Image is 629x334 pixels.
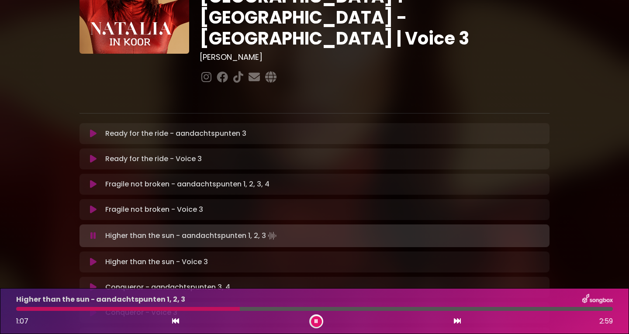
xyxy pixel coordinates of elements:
[105,204,203,215] p: Fragile not broken - Voice 3
[200,52,550,62] h3: [PERSON_NAME]
[105,230,278,242] p: Higher than the sun - aandachtspunten 1, 2, 3
[599,316,613,327] span: 2:59
[105,282,230,293] p: Conqueror - aandachtspunten 3, 4
[16,316,28,326] span: 1:07
[582,294,613,305] img: songbox-logo-white.png
[16,294,185,305] p: Higher than the sun - aandachtspunten 1, 2, 3
[266,230,278,242] img: waveform4.gif
[105,128,246,139] p: Ready for the ride - aandachtspunten 3
[105,179,270,189] p: Fragile not broken - aandachtspunten 1, 2, 3, 4
[105,154,202,164] p: Ready for the ride - Voice 3
[105,257,208,267] p: Higher than the sun - Voice 3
